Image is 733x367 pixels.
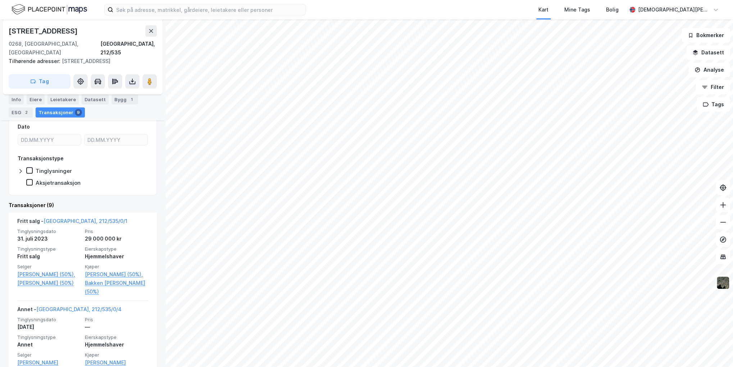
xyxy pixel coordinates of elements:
div: Transaksjoner [36,107,85,117]
div: ESG [9,107,33,117]
input: DD.MM.YYYY [85,134,147,145]
div: [DATE] [17,323,81,331]
a: [GEOGRAPHIC_DATA], 212/535/0/1 [44,218,127,224]
div: Annet - [17,305,122,317]
input: DD.MM.YYYY [18,134,81,145]
span: Kjøper [85,352,148,358]
a: Bakken [PERSON_NAME] (50%) [85,279,148,296]
div: 1 [128,96,135,103]
button: Tag [9,74,70,89]
div: Eiere [27,94,45,104]
div: [STREET_ADDRESS] [9,25,79,37]
input: Søk på adresse, matrikkel, gårdeiere, leietakere eller personer [113,4,305,15]
button: Filter [696,80,730,94]
button: Analyse [688,63,730,77]
span: Pris [85,317,148,323]
span: Selger [17,352,81,358]
div: [DEMOGRAPHIC_DATA][PERSON_NAME] [638,5,710,14]
div: 2 [23,109,30,116]
div: Datasett [82,94,109,104]
div: Info [9,94,24,104]
div: Mine Tags [564,5,590,14]
div: Bolig [606,5,619,14]
button: Datasett [686,45,730,60]
div: Fritt salg - [17,217,127,228]
a: [GEOGRAPHIC_DATA], 212/535/0/4 [36,306,122,312]
img: 9k= [716,276,730,290]
span: Eierskapstype [85,246,148,252]
div: 31. juli 2023 [17,234,81,243]
div: Leietakere [47,94,79,104]
span: Pris [85,228,148,234]
div: Tinglysninger [36,167,72,174]
span: Selger [17,264,81,270]
div: 9 [75,109,82,116]
div: Hjemmelshaver [85,252,148,261]
div: Transaksjoner (9) [9,201,157,210]
button: Tags [697,97,730,112]
div: Dato [18,122,30,131]
span: Eierskapstype [85,334,148,340]
span: Tinglysningsdato [17,317,81,323]
a: [PERSON_NAME] (50%) [17,279,81,287]
a: [PERSON_NAME] (50%), [85,270,148,279]
div: Kart [538,5,548,14]
span: Tinglysningstype [17,334,81,340]
span: Tinglysningsdato [17,228,81,234]
div: 29 000 000 kr [85,234,148,243]
div: — [85,323,148,331]
div: Aksjetransaksjon [36,179,81,186]
div: Hjemmelshaver [85,340,148,349]
span: Kjøper [85,264,148,270]
div: Annet [17,340,81,349]
div: 0268, [GEOGRAPHIC_DATA], [GEOGRAPHIC_DATA] [9,40,100,57]
div: Transaksjonstype [18,154,64,163]
div: Bygg [111,94,138,104]
span: Tilhørende adresser: [9,58,62,64]
span: Tinglysningstype [17,246,81,252]
div: [GEOGRAPHIC_DATA], 212/535 [100,40,157,57]
div: [STREET_ADDRESS] [9,57,151,66]
iframe: Chat Widget [697,332,733,367]
a: [PERSON_NAME] (50%), [17,270,81,279]
img: logo.f888ab2527a4732fd821a326f86c7f29.svg [12,3,87,16]
div: Fritt salg [17,252,81,261]
button: Bokmerker [682,28,730,42]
